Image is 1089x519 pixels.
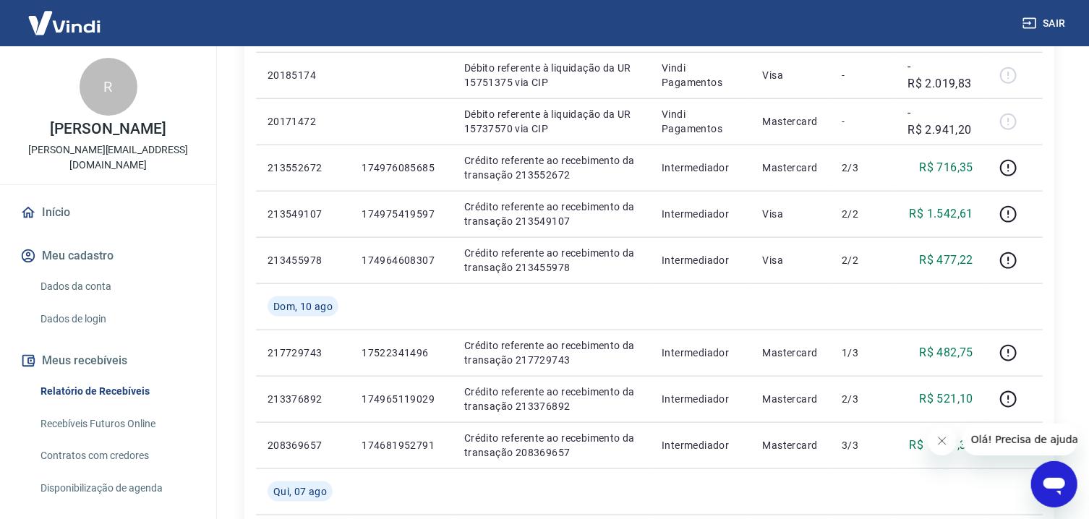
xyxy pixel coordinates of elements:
[662,107,739,136] p: Vindi Pagamentos
[763,114,819,129] p: Mastercard
[920,159,974,176] p: R$ 716,35
[763,207,819,221] p: Visa
[842,346,884,360] p: 1/3
[662,392,739,406] p: Intermediador
[17,240,199,272] button: Meu cadastro
[50,121,166,137] p: [PERSON_NAME]
[842,392,884,406] p: 2/3
[1020,10,1072,37] button: Sair
[763,346,819,360] p: Mastercard
[273,484,327,499] span: Qui, 07 ago
[928,426,957,455] iframe: Fechar mensagem
[17,345,199,377] button: Meus recebíveis
[920,390,974,408] p: R$ 521,10
[362,207,441,221] p: 174975419597
[464,200,639,228] p: Crédito referente ao recebimento da transação 213549107
[662,61,739,90] p: Vindi Pagamentos
[273,299,333,314] span: Dom, 10 ago
[907,58,973,93] p: -R$ 2.019,83
[35,377,199,406] a: Relatório de Recebíveis
[842,207,884,221] p: 2/2
[362,392,441,406] p: 174965119029
[662,346,739,360] p: Intermediador
[80,58,137,116] div: R
[464,107,639,136] p: Débito referente à liquidação da UR 15737570 via CIP
[662,160,739,175] p: Intermediador
[12,142,205,173] p: [PERSON_NAME][EMAIL_ADDRESS][DOMAIN_NAME]
[35,272,199,301] a: Dados da conta
[662,253,739,267] p: Intermediador
[268,114,338,129] p: 20171472
[763,438,819,452] p: Mastercard
[268,160,338,175] p: 213552672
[763,392,819,406] p: Mastercard
[35,441,199,471] a: Contratos com credores
[763,253,819,267] p: Visa
[9,10,121,22] span: Olá! Precisa de ajuda?
[662,207,739,221] p: Intermediador
[1031,461,1077,507] iframe: Botão para abrir a janela de mensagens
[17,197,199,228] a: Início
[910,437,973,454] p: R$ 1.937,35
[464,246,639,275] p: Crédito referente ao recebimento da transação 213455978
[842,438,884,452] p: 3/3
[842,253,884,267] p: 2/2
[268,392,338,406] p: 213376892
[763,160,819,175] p: Mastercard
[268,438,338,452] p: 208369657
[362,346,441,360] p: 17522341496
[17,1,111,45] img: Vindi
[464,431,639,460] p: Crédito referente ao recebimento da transação 208369657
[362,160,441,175] p: 174976085685
[910,205,973,223] p: R$ 1.542,61
[268,346,338,360] p: 217729743
[464,385,639,413] p: Crédito referente ao recebimento da transação 213376892
[920,252,974,269] p: R$ 477,22
[268,68,338,82] p: 20185174
[962,424,1077,455] iframe: Mensagem da empresa
[842,160,884,175] p: 2/3
[464,153,639,182] p: Crédito referente ao recebimento da transação 213552672
[464,338,639,367] p: Crédito referente ao recebimento da transação 217729743
[35,409,199,439] a: Recebíveis Futuros Online
[362,438,441,452] p: 174681952791
[907,104,973,139] p: -R$ 2.941,20
[35,304,199,334] a: Dados de login
[662,438,739,452] p: Intermediador
[842,114,884,129] p: -
[464,61,639,90] p: Débito referente à liquidação da UR 15751375 via CIP
[920,344,974,361] p: R$ 482,75
[842,68,884,82] p: -
[268,207,338,221] p: 213549107
[268,253,338,267] p: 213455978
[362,253,441,267] p: 174964608307
[763,68,819,82] p: Visa
[35,473,199,503] a: Disponibilização de agenda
